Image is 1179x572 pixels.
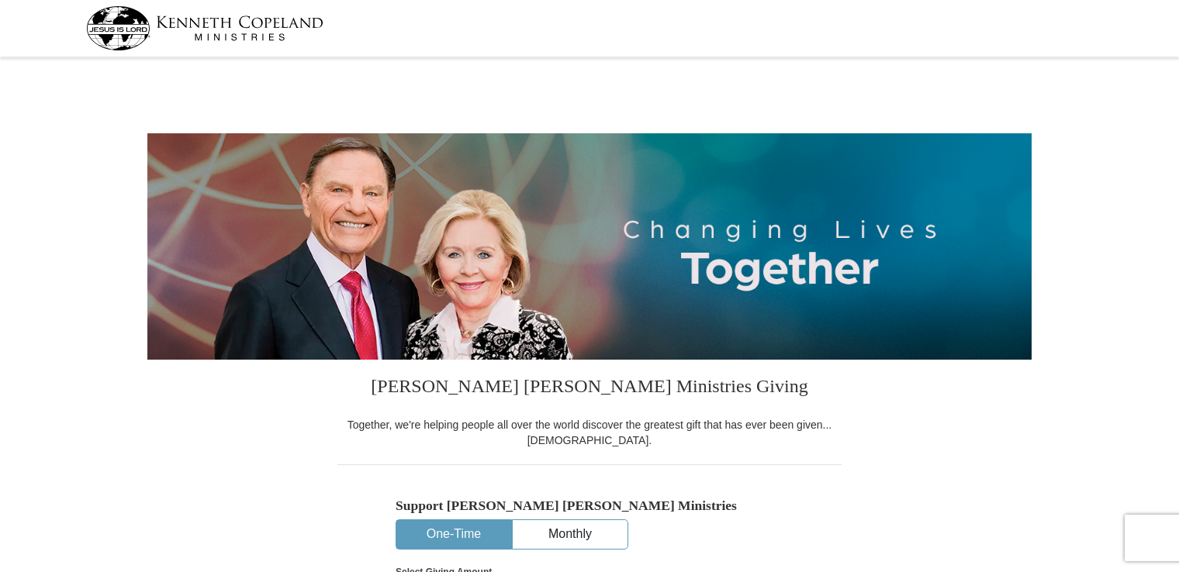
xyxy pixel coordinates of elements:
[396,498,783,514] h5: Support [PERSON_NAME] [PERSON_NAME] Ministries
[396,520,511,549] button: One-Time
[337,417,842,448] div: Together, we're helping people all over the world discover the greatest gift that has ever been g...
[337,360,842,417] h3: [PERSON_NAME] [PERSON_NAME] Ministries Giving
[513,520,628,549] button: Monthly
[86,6,323,50] img: kcm-header-logo.svg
